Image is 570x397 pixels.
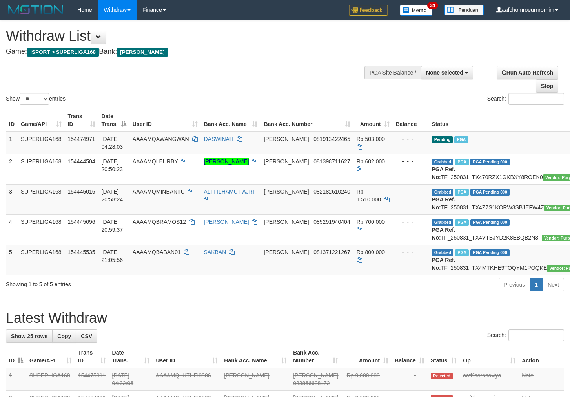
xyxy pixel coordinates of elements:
[102,188,123,203] span: [DATE] 20:58:24
[6,329,53,343] a: Show 25 rows
[6,214,18,245] td: 4
[75,346,109,368] th: Trans ID: activate to sort column ascending
[396,135,426,143] div: - - -
[427,2,438,9] span: 34
[102,158,123,172] span: [DATE] 20:50:23
[470,159,510,165] span: PGA Pending
[133,249,181,255] span: AAAAMQBABAN01
[426,70,463,76] span: None selected
[470,219,510,226] span: PGA Pending
[432,257,455,271] b: PGA Ref. No:
[396,248,426,256] div: - - -
[57,333,71,339] span: Copy
[432,189,453,196] span: Grabbed
[129,109,201,132] th: User ID: activate to sort column ascending
[431,373,453,379] span: Rejected
[264,219,309,225] span: [PERSON_NAME]
[264,249,309,255] span: [PERSON_NAME]
[293,380,330,386] span: Copy 083866628172 to clipboard
[102,249,123,263] span: [DATE] 21:05:56
[6,310,564,326] h1: Latest Withdraw
[349,5,388,16] img: Feedback.jpg
[133,136,189,142] span: AAAAMQAWANGWAN
[6,48,372,56] h4: Game: Bank:
[543,278,564,291] a: Next
[454,136,468,143] span: Marked by aafheankoy
[313,249,350,255] span: Copy 081371221267 to clipboard
[499,278,530,291] a: Previous
[432,227,455,241] b: PGA Ref. No:
[444,5,484,15] img: panduan.png
[117,48,168,57] span: [PERSON_NAME]
[224,372,269,379] a: [PERSON_NAME]
[400,5,433,16] img: Button%20Memo.svg
[357,219,385,225] span: Rp 700.000
[341,368,392,391] td: Rp 9,000,000
[293,372,338,379] span: [PERSON_NAME]
[204,249,226,255] a: SAKBAN
[6,277,231,288] div: Showing 1 to 5 of 5 entries
[460,368,519,391] td: aafKhornnaviya
[353,109,393,132] th: Amount: activate to sort column ascending
[530,278,543,291] a: 1
[201,109,261,132] th: Bank Acc. Name: activate to sort column ascending
[68,136,95,142] span: 154474971
[396,157,426,165] div: - - -
[487,93,564,105] label: Search:
[68,158,95,165] span: 154444504
[153,368,221,391] td: AAAAMQLUTHFI0806
[109,368,153,391] td: [DATE] 04:32:06
[6,245,18,275] td: 5
[313,136,350,142] span: Copy 081913422465 to clipboard
[18,184,65,214] td: SUPERLIGA168
[68,219,95,225] span: 154445096
[455,189,469,196] span: Marked by aafheankoy
[221,346,290,368] th: Bank Acc. Name: activate to sort column ascending
[264,136,309,142] span: [PERSON_NAME]
[432,196,455,210] b: PGA Ref. No:
[18,109,65,132] th: Game/API: activate to sort column ascending
[6,28,372,44] h1: Withdraw List
[508,93,564,105] input: Search:
[357,188,381,203] span: Rp 1.510.000
[432,166,455,180] b: PGA Ref. No:
[470,189,510,196] span: PGA Pending
[204,136,233,142] a: DASWINAH
[313,158,350,165] span: Copy 081398711627 to clipboard
[455,219,469,226] span: Marked by aafheankoy
[264,188,309,195] span: [PERSON_NAME]
[313,188,350,195] span: Copy 082182610240 to clipboard
[519,346,564,368] th: Action
[508,329,564,341] input: Search:
[470,249,510,256] span: PGA Pending
[428,346,460,368] th: Status: activate to sort column ascending
[68,188,95,195] span: 154445016
[455,159,469,165] span: Marked by aafounsreynich
[109,346,153,368] th: Date Trans.: activate to sort column ascending
[133,219,186,225] span: AAAAMQBRAMOS12
[6,109,18,132] th: ID
[18,132,65,154] td: SUPERLIGA168
[65,109,98,132] th: Trans ID: activate to sort column ascending
[98,109,129,132] th: Date Trans.: activate to sort column descending
[455,249,469,256] span: Marked by aafheankoy
[76,329,97,343] a: CSV
[153,346,221,368] th: User ID: activate to sort column ascending
[260,109,353,132] th: Bank Acc. Number: activate to sort column ascending
[75,368,109,391] td: 154475011
[133,188,185,195] span: AAAAMQMINBANTU
[357,249,385,255] span: Rp 800.000
[204,158,249,165] a: [PERSON_NAME]
[432,219,453,226] span: Grabbed
[460,346,519,368] th: Op: activate to sort column ascending
[421,66,473,79] button: None selected
[497,66,558,79] a: Run Auto-Refresh
[357,136,385,142] span: Rp 503.000
[204,188,254,195] a: ALFI ILHAMU FAJRI
[364,66,421,79] div: PGA Site Balance /
[393,109,429,132] th: Balance
[68,249,95,255] span: 154445535
[6,4,66,16] img: MOTION_logo.png
[264,158,309,165] span: [PERSON_NAME]
[313,219,350,225] span: Copy 085291940404 to clipboard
